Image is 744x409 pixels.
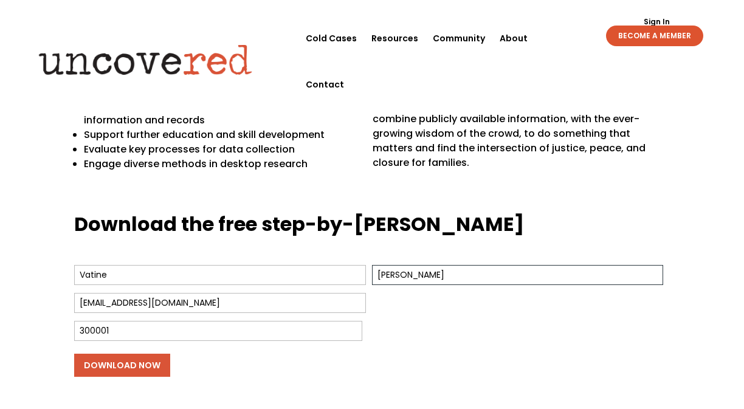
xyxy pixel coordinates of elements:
a: Contact [306,61,344,108]
a: Sign In [637,18,677,26]
a: Community [433,15,485,61]
input: Zip Code [74,321,362,341]
input: Download Now [74,354,170,377]
p: Evaluate key processes for data collection [84,142,351,157]
h3: Download the free step-by-[PERSON_NAME] [74,211,669,244]
input: First Name [74,265,365,285]
a: About [500,15,528,61]
span: The guide also comes with workspace so you can map out your next case and prepare for the launch ... [373,83,663,170]
input: Last Name [372,265,663,285]
a: Cold Cases [306,15,357,61]
p: Support further education and skill development [84,128,351,142]
a: BECOME A MEMBER [606,26,703,46]
input: Email [74,293,366,313]
img: Uncovered logo [29,36,263,83]
a: Resources [371,15,418,61]
p: Engage diverse methods in desktop research [84,157,351,171]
